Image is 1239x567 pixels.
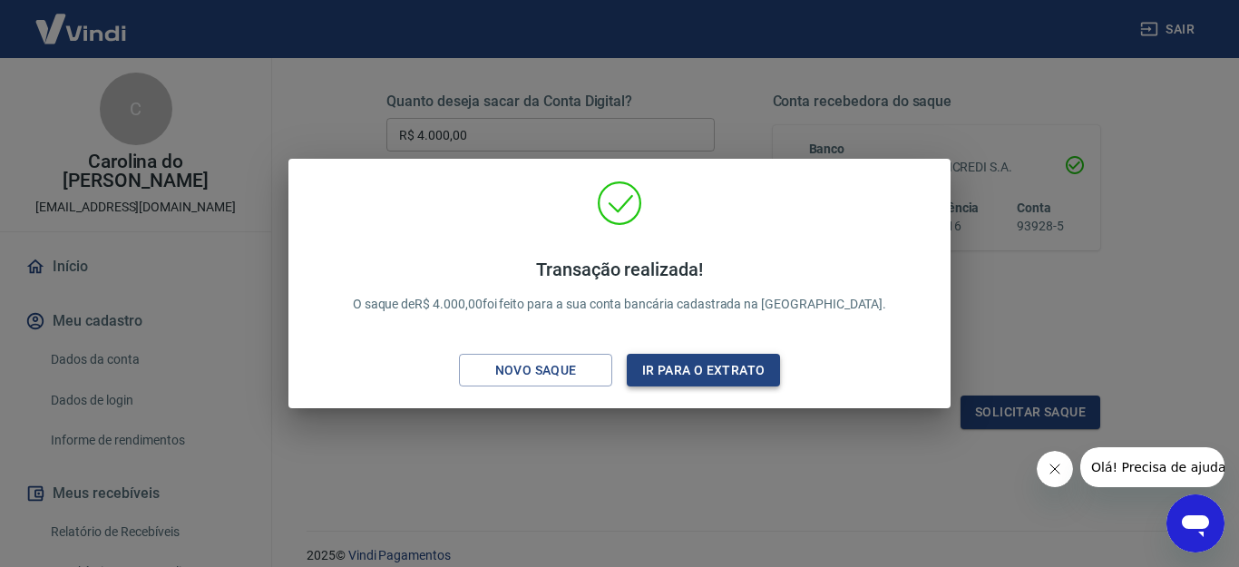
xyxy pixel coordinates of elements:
iframe: Botão para abrir a janela de mensagens [1166,494,1224,552]
iframe: Mensagem da empresa [1080,447,1224,487]
button: Ir para o extrato [627,354,780,387]
iframe: Fechar mensagem [1037,451,1073,487]
h4: Transação realizada! [353,259,887,280]
p: O saque de R$ 4.000,00 foi feito para a sua conta bancária cadastrada na [GEOGRAPHIC_DATA]. [353,259,887,314]
span: Olá! Precisa de ajuda? [11,13,152,27]
div: Novo saque [473,359,599,382]
button: Novo saque [459,354,612,387]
